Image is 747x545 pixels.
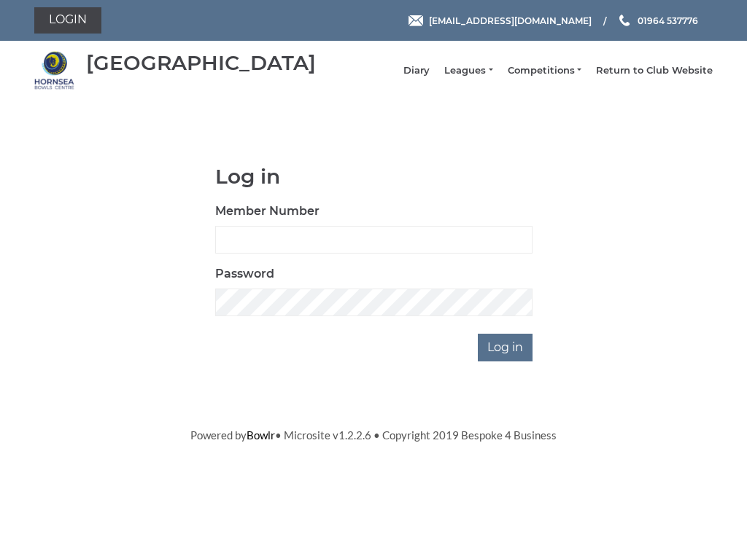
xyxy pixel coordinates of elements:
input: Log in [478,334,533,361]
a: Leagues [444,64,492,77]
a: Diary [403,64,430,77]
label: Member Number [215,203,320,220]
a: Email [EMAIL_ADDRESS][DOMAIN_NAME] [409,14,592,28]
img: Hornsea Bowls Centre [34,50,74,90]
div: [GEOGRAPHIC_DATA] [86,52,316,74]
label: Password [215,265,274,283]
span: 01964 537776 [638,15,698,26]
h1: Log in [215,165,533,188]
a: Competitions [508,64,581,77]
img: Phone us [619,15,630,26]
a: Login [34,7,101,34]
a: Bowlr [247,428,275,442]
span: Powered by • Microsite v1.2.2.6 • Copyright 2019 Bespoke 4 Business [190,428,557,442]
img: Email [409,15,423,26]
a: Phone us 01964 537776 [617,14,698,28]
span: [EMAIL_ADDRESS][DOMAIN_NAME] [429,15,592,26]
a: Return to Club Website [596,64,713,77]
